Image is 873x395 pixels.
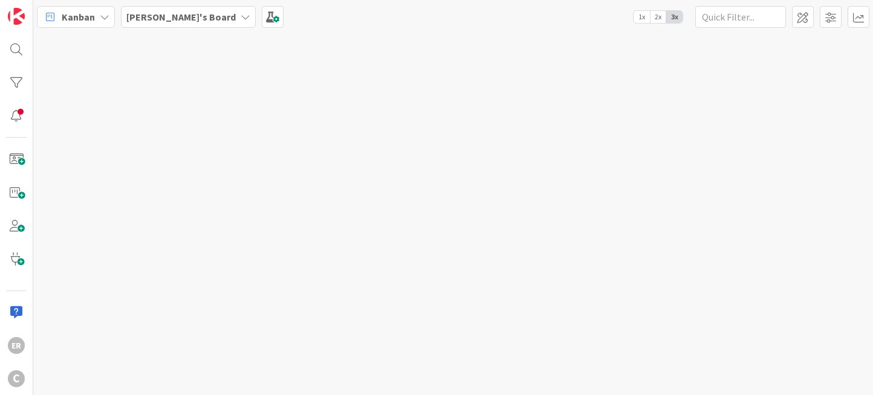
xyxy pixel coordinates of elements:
[666,11,683,23] span: 3x
[62,10,95,24] span: Kanban
[8,8,25,25] img: Visit kanbanzone.com
[8,337,25,354] div: ER
[650,11,666,23] span: 2x
[695,6,786,28] input: Quick Filter...
[634,11,650,23] span: 1x
[8,370,25,387] div: C
[126,11,236,23] b: [PERSON_NAME]'s Board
